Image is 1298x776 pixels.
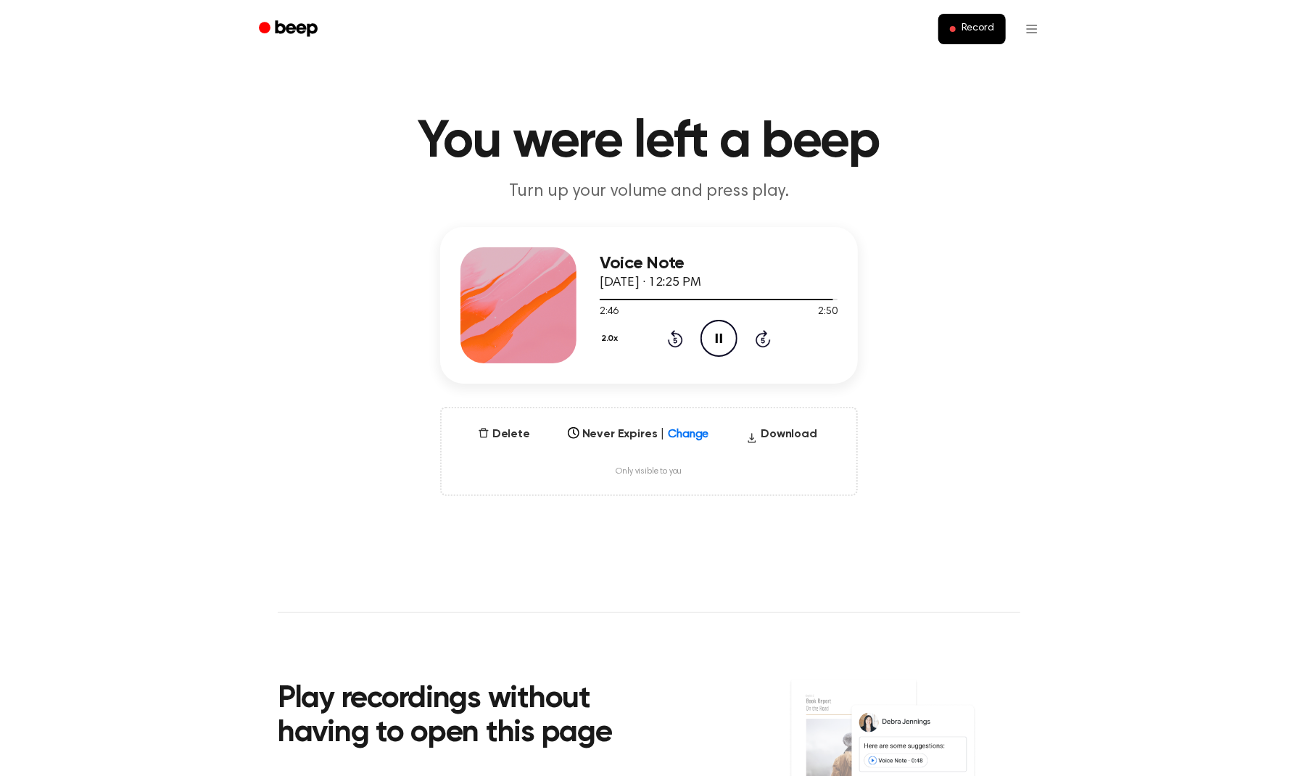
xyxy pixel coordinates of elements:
[472,426,536,443] button: Delete
[249,15,331,44] a: Beep
[278,682,669,751] h2: Play recordings without having to open this page
[278,116,1020,168] h1: You were left a beep
[819,305,838,320] span: 2:50
[600,305,619,320] span: 2:46
[740,426,823,449] button: Download
[962,22,994,36] span: Record
[600,254,838,273] h3: Voice Note
[600,326,624,351] button: 2.0x
[371,180,927,204] p: Turn up your volume and press play.
[1014,12,1049,46] button: Open menu
[938,14,1006,44] button: Record
[600,276,701,289] span: [DATE] · 12:25 PM
[616,466,682,477] span: Only visible to you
